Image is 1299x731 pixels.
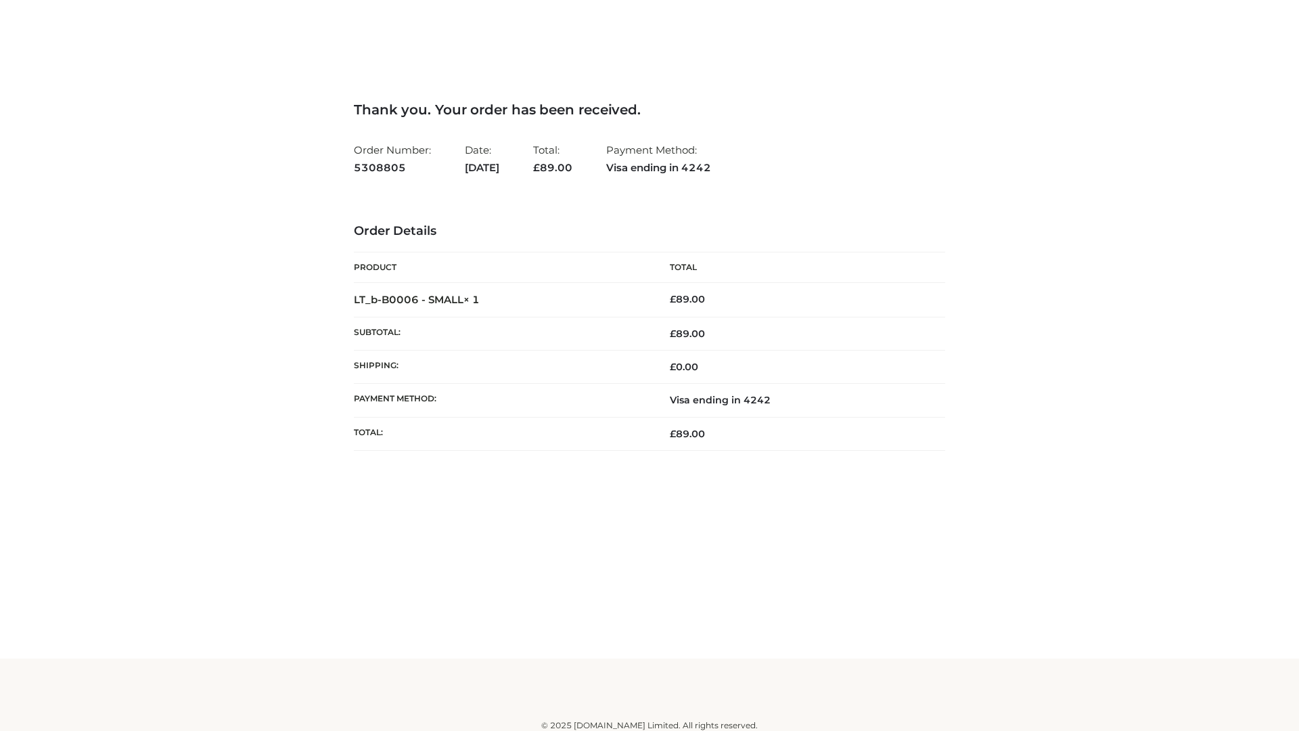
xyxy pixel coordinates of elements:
bdi: 89.00 [670,293,705,305]
h3: Order Details [354,224,945,239]
li: Total: [533,138,572,179]
td: Visa ending in 4242 [649,384,945,417]
th: Payment method: [354,384,649,417]
strong: × 1 [463,293,480,306]
strong: [DATE] [465,159,499,177]
span: 89.00 [670,328,705,340]
th: Total [649,252,945,283]
li: Date: [465,138,499,179]
span: £ [670,428,676,440]
li: Order Number: [354,138,431,179]
span: £ [670,328,676,340]
th: Total: [354,417,649,450]
th: Subtotal: [354,317,649,350]
strong: Visa ending in 4242 [606,159,711,177]
bdi: 0.00 [670,361,698,373]
th: Shipping: [354,351,649,384]
h3: Thank you. Your order has been received. [354,102,945,118]
span: £ [670,293,676,305]
span: 89.00 [533,161,572,174]
strong: LT_b-B0006 - SMALL [354,293,480,306]
span: 89.00 [670,428,705,440]
th: Product [354,252,649,283]
strong: 5308805 [354,159,431,177]
li: Payment Method: [606,138,711,179]
span: £ [670,361,676,373]
span: £ [533,161,540,174]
